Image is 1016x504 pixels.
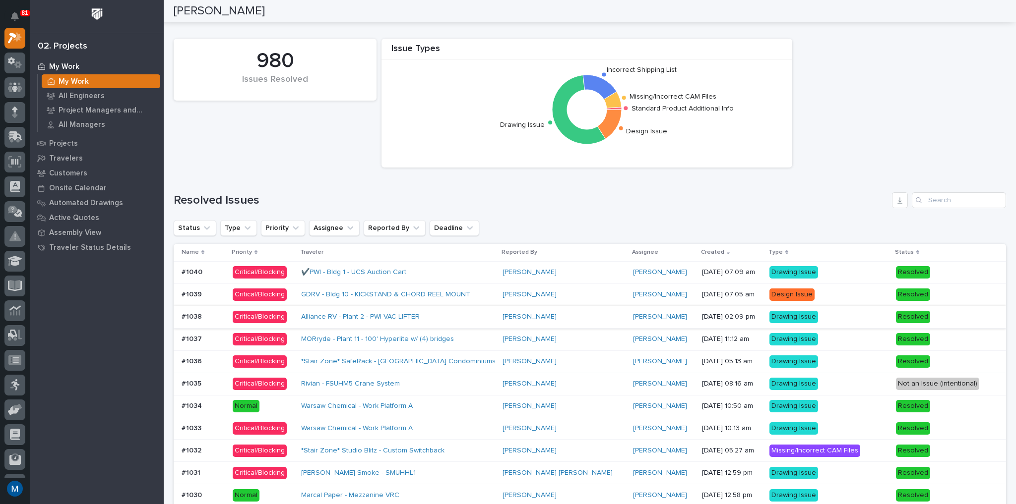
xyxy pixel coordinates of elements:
[174,220,216,236] button: Status
[174,395,1006,417] tr: #1034#1034 NormalWarsaw Chemical - Work Platform A [PERSON_NAME] [PERSON_NAME] [DATE] 10:50 amDra...
[896,355,930,368] div: Resolved
[174,417,1006,440] tr: #1033#1033 Critical/BlockingWarsaw Chemical - Work Platform A [PERSON_NAME] [PERSON_NAME] [DATE] ...
[633,447,687,455] a: [PERSON_NAME]
[502,247,537,258] p: Reported By
[912,192,1006,208] input: Search
[261,220,305,236] button: Priority
[633,313,687,321] a: [PERSON_NAME]
[182,333,204,343] p: #1037
[301,424,413,433] a: Warsaw Chemical - Work Platform A
[182,266,204,277] p: #1040
[30,136,164,151] a: Projects
[182,247,199,258] p: Name
[632,247,658,258] p: Assignee
[702,335,762,343] p: [DATE] 11:12 am
[896,311,930,323] div: Resolved
[12,12,25,28] div: Notifications81
[896,467,930,479] div: Resolved
[430,220,479,236] button: Deadline
[88,5,106,23] img: Workspace Logo
[769,422,818,435] div: Drawing Issue
[38,74,164,88] a: My Work
[182,378,203,388] p: #1035
[182,445,203,455] p: #1032
[190,74,360,95] div: Issues Resolved
[702,357,762,366] p: [DATE] 05:13 am
[233,400,259,412] div: Normal
[633,424,687,433] a: [PERSON_NAME]
[233,333,287,345] div: Critical/Blocking
[30,210,164,225] a: Active Quotes
[633,469,687,477] a: [PERSON_NAME]
[232,247,252,258] p: Priority
[233,288,287,301] div: Critical/Blocking
[633,357,687,366] a: [PERSON_NAME]
[503,447,557,455] a: [PERSON_NAME]
[59,92,105,101] p: All Engineers
[233,311,287,323] div: Critical/Blocking
[769,400,818,412] div: Drawing Issue
[503,402,557,410] a: [PERSON_NAME]
[30,225,164,240] a: Assembly View
[301,447,444,455] a: *Stair Zone* Studio Blitz - Custom Switchback
[174,306,1006,328] tr: #1038#1038 Critical/BlockingAlliance RV - Plant 2 - PWI VAC LIFTER [PERSON_NAME] [PERSON_NAME] [D...
[4,6,25,27] button: Notifications
[896,378,979,390] div: Not an Issue (intentional)
[49,184,107,193] p: Onsite Calendar
[30,166,164,180] a: Customers
[702,380,762,388] p: [DATE] 08:16 am
[301,380,400,388] a: Rivian - FSUHM5 Crane System
[896,489,930,502] div: Resolved
[174,328,1006,350] tr: #1037#1037 Critical/BlockingMORryde - Plant 11 - 100' Hyperlite w/ (4) bridges [PERSON_NAME] [PER...
[59,106,156,115] p: Project Managers and Engineers
[769,266,818,279] div: Drawing Issue
[4,478,25,499] button: users-avatar
[633,268,687,277] a: [PERSON_NAME]
[769,311,818,323] div: Drawing Issue
[633,335,687,343] a: [PERSON_NAME]
[38,117,164,131] a: All Managers
[220,220,257,236] button: Type
[233,422,287,435] div: Critical/Blocking
[182,355,204,366] p: #1036
[896,266,930,279] div: Resolved
[182,400,204,410] p: #1034
[233,467,287,479] div: Critical/Blocking
[896,333,930,345] div: Resolved
[895,247,914,258] p: Status
[233,489,259,502] div: Normal
[500,121,545,128] text: Drawing Issue
[182,288,204,299] p: #1039
[301,402,413,410] a: Warsaw Chemical - Work Platform A
[233,378,287,390] div: Critical/Blocking
[769,355,818,368] div: Drawing Issue
[503,335,557,343] a: [PERSON_NAME]
[702,491,762,500] p: [DATE] 12:58 pm
[174,283,1006,306] tr: #1039#1039 Critical/BlockingGDRV - Bldg 10 - KICKSTAND & CHORD REEL MOUNT [PERSON_NAME] [PERSON_N...
[896,445,930,457] div: Resolved
[503,491,557,500] a: [PERSON_NAME]
[633,402,687,410] a: [PERSON_NAME]
[702,313,762,321] p: [DATE] 02:09 pm
[49,139,78,148] p: Projects
[309,220,360,236] button: Assignee
[301,313,420,321] a: Alliance RV - Plant 2 - PWI VAC LIFTER
[769,333,818,345] div: Drawing Issue
[49,228,101,237] p: Assembly View
[896,288,930,301] div: Resolved
[301,290,470,299] a: GDRV - Bldg 10 - KICKSTAND & CHORD REEL MOUNT
[769,288,815,301] div: Design Issue
[702,290,762,299] p: [DATE] 07:05 am
[769,467,818,479] div: Drawing Issue
[381,44,792,60] div: Issue Types
[896,422,930,435] div: Resolved
[233,266,287,279] div: Critical/Blocking
[182,489,204,500] p: #1030
[233,355,287,368] div: Critical/Blocking
[49,62,79,71] p: My Work
[174,193,888,208] h1: Resolved Issues
[503,380,557,388] a: [PERSON_NAME]
[301,268,406,277] a: ✔️PWI - Bldg 1 - UCS Auction Cart
[702,447,762,455] p: [DATE] 05:27 am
